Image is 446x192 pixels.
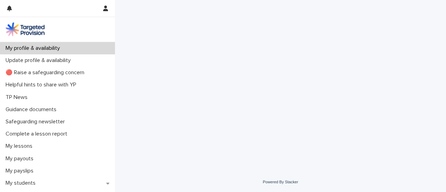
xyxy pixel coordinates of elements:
[3,106,62,113] p: Guidance documents
[3,143,38,149] p: My lessons
[3,118,70,125] p: Safeguarding newsletter
[3,94,33,101] p: TP News
[3,155,39,162] p: My payouts
[6,22,45,36] img: M5nRWzHhSzIhMunXDL62
[3,131,73,137] p: Complete a lesson report
[263,180,298,184] a: Powered By Stacker
[3,82,82,88] p: Helpful hints to share with YP
[3,45,66,52] p: My profile & availability
[3,57,76,64] p: Update profile & availability
[3,168,39,174] p: My payslips
[3,69,90,76] p: 🔴 Raise a safeguarding concern
[3,180,41,186] p: My students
